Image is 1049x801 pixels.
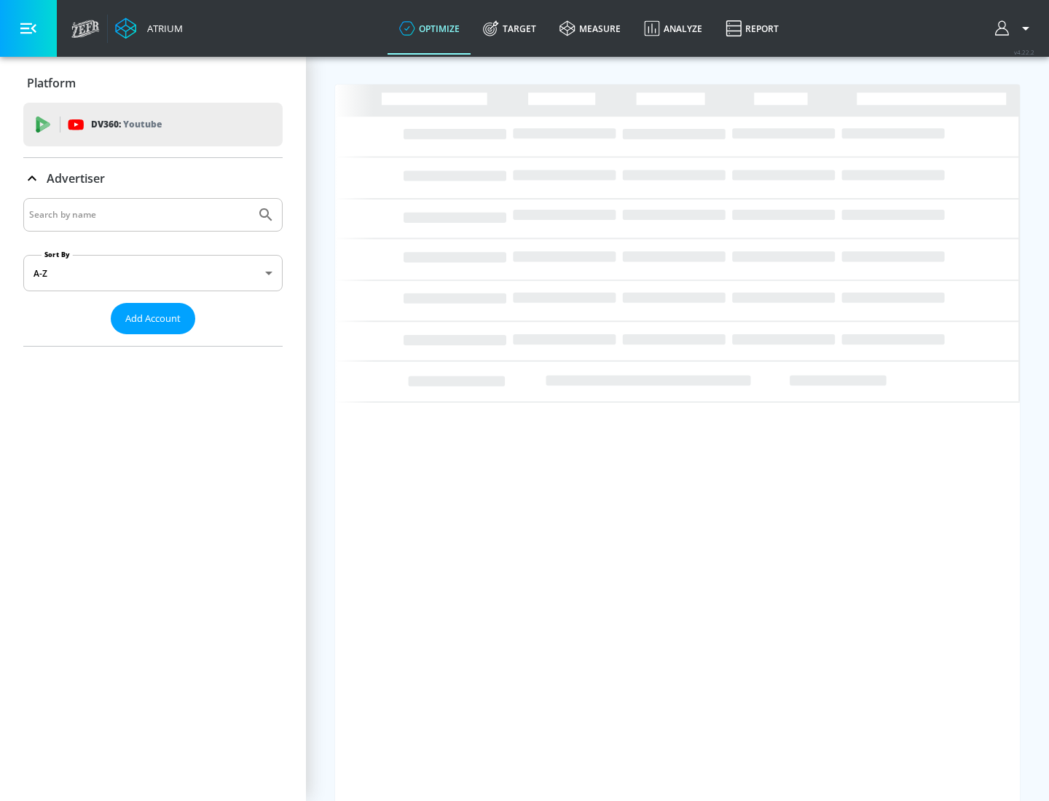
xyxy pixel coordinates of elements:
p: Advertiser [47,170,105,186]
a: Report [714,2,790,55]
label: Sort By [42,250,73,259]
span: v 4.22.2 [1014,48,1034,56]
p: Youtube [123,117,162,132]
div: DV360: Youtube [23,103,283,146]
a: optimize [388,2,471,55]
nav: list of Advertiser [23,334,283,346]
div: Advertiser [23,198,283,346]
input: Search by name [29,205,250,224]
a: measure [548,2,632,55]
span: Add Account [125,310,181,327]
p: DV360: [91,117,162,133]
a: Analyze [632,2,714,55]
button: Add Account [111,303,195,334]
div: A-Z [23,255,283,291]
a: Target [471,2,548,55]
a: Atrium [115,17,183,39]
div: Platform [23,63,283,103]
div: Atrium [141,22,183,35]
div: Advertiser [23,158,283,199]
p: Platform [27,75,76,91]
